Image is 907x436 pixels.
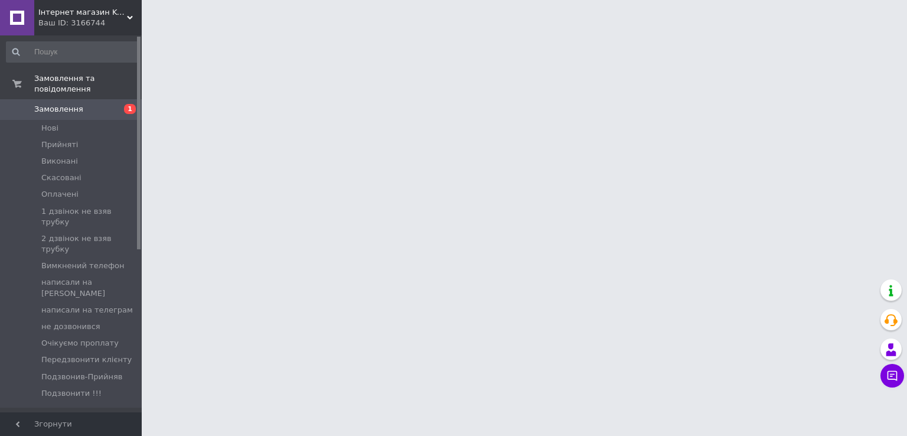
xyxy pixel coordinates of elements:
span: Інтернет магазин Kengur-Maks [38,7,127,18]
span: Скасовані [41,173,81,183]
span: Подзвонив-Прийняв [41,372,122,382]
span: 1 дзвінок не взяв трубку [41,206,138,227]
span: 2 дзвінок не взяв трубку [41,233,138,255]
span: написали на [PERSON_NAME] [41,277,138,298]
span: написали на телеграм [41,305,133,315]
button: Чат з покупцем [880,364,904,388]
span: Вимкнений телефон [41,261,125,271]
span: Очікуємо проплату [41,338,119,349]
span: Оплачені [41,189,79,200]
span: 1 [124,104,136,114]
span: Замовлення [34,104,83,115]
span: Виконані [41,156,78,167]
span: Передзвонити клієнту [41,354,132,365]
span: Прийняті [41,139,78,150]
span: Нові [41,123,58,134]
input: Пошук [6,41,139,63]
div: Ваш ID: 3166744 [38,18,142,28]
span: Замовлення та повідомлення [34,73,142,95]
span: Подзвонити !!! [41,388,102,399]
span: не дозвонився [41,321,100,332]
